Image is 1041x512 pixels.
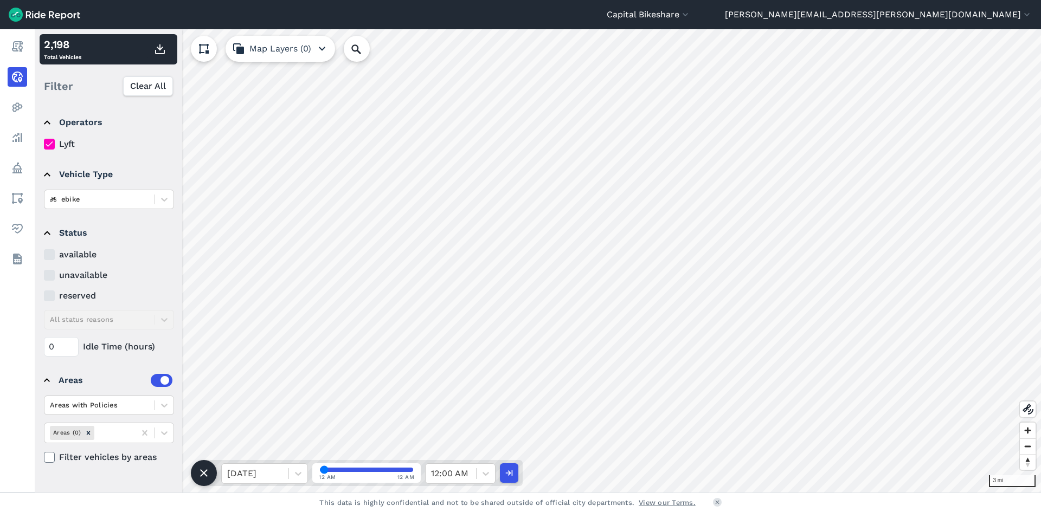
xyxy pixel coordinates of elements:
label: reserved [44,289,174,302]
summary: Operators [44,107,172,138]
a: Datasets [8,249,27,269]
span: Clear All [130,80,166,93]
div: 3 mi [989,475,1036,487]
div: Filter [40,69,177,103]
span: 12 AM [319,473,336,481]
img: Ride Report [9,8,80,22]
label: unavailable [44,269,174,282]
summary: Vehicle Type [44,159,172,190]
a: Realtime [8,67,27,87]
summary: Areas [44,365,172,396]
div: Total Vehicles [44,36,81,62]
span: 12 AM [397,473,415,481]
button: Map Layers (0) [226,36,335,62]
div: Areas (0) [50,426,82,439]
a: View our Terms. [639,497,696,508]
input: Search Location or Vehicles [344,36,387,62]
div: Remove Areas (0) [82,426,94,439]
canvas: Map [35,29,1041,492]
label: Filter vehicles by areas [44,451,174,464]
div: Areas [59,374,172,387]
a: Analyze [8,128,27,147]
a: Policy [8,158,27,178]
summary: Status [44,218,172,248]
label: available [44,248,174,261]
a: Heatmaps [8,98,27,117]
a: Health [8,219,27,238]
a: Areas [8,189,27,208]
button: [PERSON_NAME][EMAIL_ADDRESS][PERSON_NAME][DOMAIN_NAME] [725,8,1032,21]
div: 2,198 [44,36,81,53]
button: Clear All [123,76,173,96]
button: Zoom out [1020,438,1036,454]
button: Zoom in [1020,423,1036,438]
button: Capital Bikeshare [607,8,691,21]
button: Reset bearing to north [1020,454,1036,470]
a: Report [8,37,27,56]
div: Idle Time (hours) [44,337,174,357]
label: Lyft [44,138,174,151]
